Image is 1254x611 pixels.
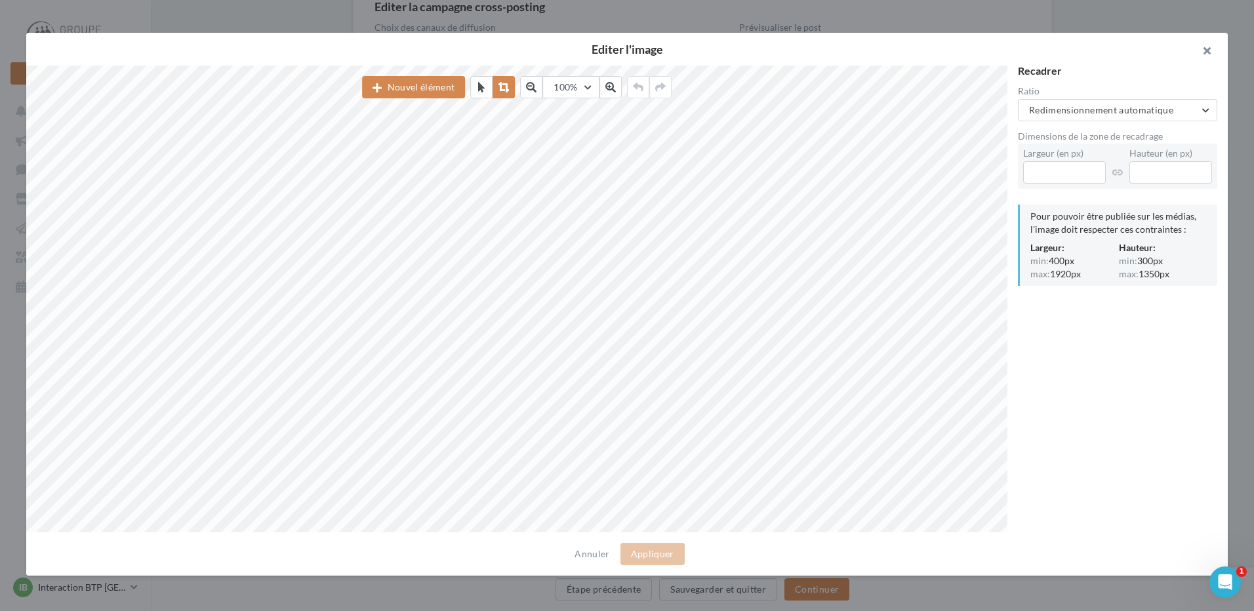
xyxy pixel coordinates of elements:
label: Largeur (en px) [1023,149,1106,158]
button: Nouvel élément [362,76,465,98]
span: max: [1030,269,1050,279]
div: 1350px [1119,267,1207,281]
div: 400px [1030,254,1119,267]
h2: Editer l'image [47,43,1207,55]
div: Hauteur: [1119,241,1207,254]
span: min: [1119,256,1137,266]
div: Recadrer [1018,66,1217,76]
div: Dimensions de la zone de recadrage [1018,132,1217,141]
iframe: Intercom live chat [1209,566,1241,598]
div: Largeur: [1030,241,1119,254]
span: min: [1030,256,1049,266]
div: 300px [1119,254,1207,267]
button: Annuler [569,546,615,562]
button: Redimensionnement automatique [1018,99,1217,121]
div: 1920px [1030,267,1119,281]
label: Ratio [1018,87,1217,96]
button: Appliquer [620,543,685,565]
span: Redimensionnement automatique [1029,104,1173,115]
span: 1 [1236,566,1247,577]
div: Pour pouvoir être publiée sur les médias, l'image doit respecter ces contraintes : [1030,210,1207,236]
button: 100% [542,76,599,98]
label: Hauteur (en px) [1129,149,1212,158]
span: max: [1119,269,1139,279]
